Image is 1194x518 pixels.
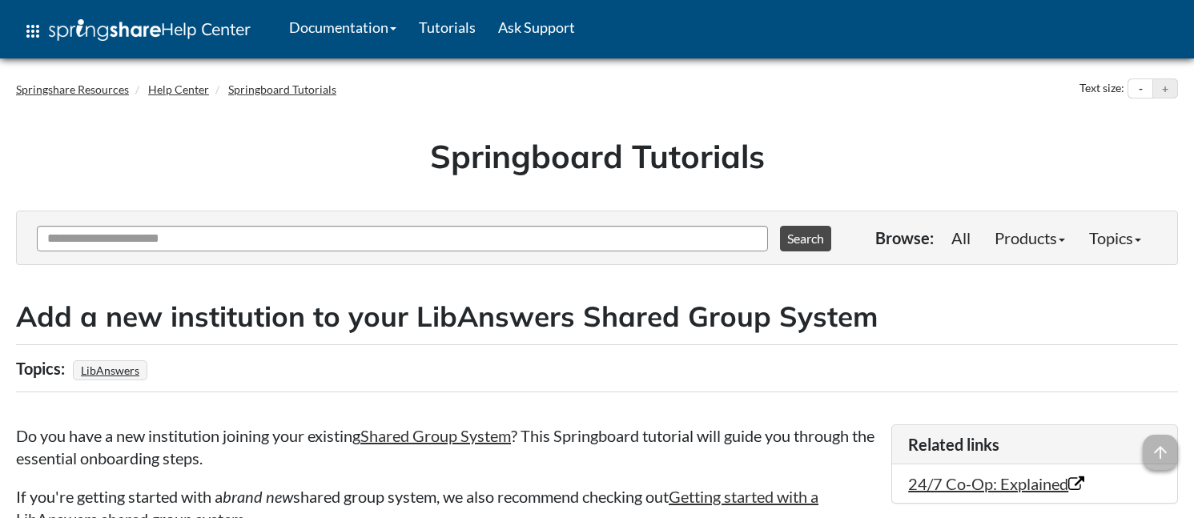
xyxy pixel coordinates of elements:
a: arrow_upward [1143,436,1178,456]
p: Browse: [875,227,934,249]
h2: Add a new institution to your LibAnswers Shared Group System [16,297,1178,336]
div: Text size: [1076,78,1128,99]
p: Do you have a new institution joining your existing ? This Springboard tutorial will guide you th... [16,424,875,469]
a: Documentation [278,7,408,47]
h1: Springboard Tutorials [28,134,1166,179]
a: Springshare Resources [16,82,129,96]
button: Increase text size [1153,79,1177,98]
a: Tutorials [408,7,487,47]
a: Shared Group System [360,426,511,445]
button: Search [780,226,831,251]
span: apps [23,22,42,41]
a: Products [983,222,1077,254]
a: 24/7 Co-Op: Explained [908,474,1084,493]
div: Topics: [16,353,69,383]
a: Topics [1077,222,1153,254]
em: brand new [223,487,293,506]
a: Help Center [148,82,209,96]
span: arrow_upward [1143,435,1178,470]
a: Springboard Tutorials [228,82,336,96]
span: Help Center [161,18,251,39]
a: Ask Support [487,7,586,47]
a: apps Help Center [12,7,262,55]
button: Decrease text size [1128,79,1152,98]
span: Related links [908,435,999,454]
a: LibAnswers [78,359,142,382]
a: All [939,222,983,254]
img: Springshare [49,19,161,41]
